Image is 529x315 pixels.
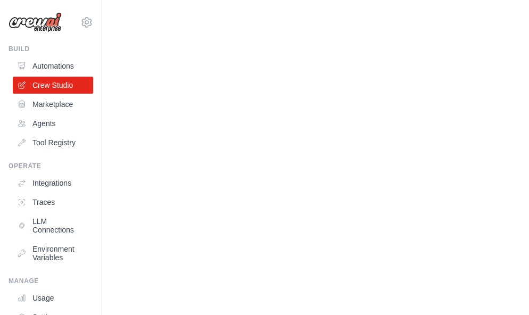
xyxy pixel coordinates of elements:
[9,277,93,285] div: Manage
[9,12,62,32] img: Logo
[13,96,93,113] a: Marketplace
[13,194,93,211] a: Traces
[13,134,93,151] a: Tool Registry
[9,162,93,170] div: Operate
[13,289,93,306] a: Usage
[9,45,93,53] div: Build
[13,115,93,132] a: Agents
[13,77,93,94] a: Crew Studio
[13,57,93,74] a: Automations
[13,213,93,238] a: LLM Connections
[13,175,93,192] a: Integrations
[13,241,93,266] a: Environment Variables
